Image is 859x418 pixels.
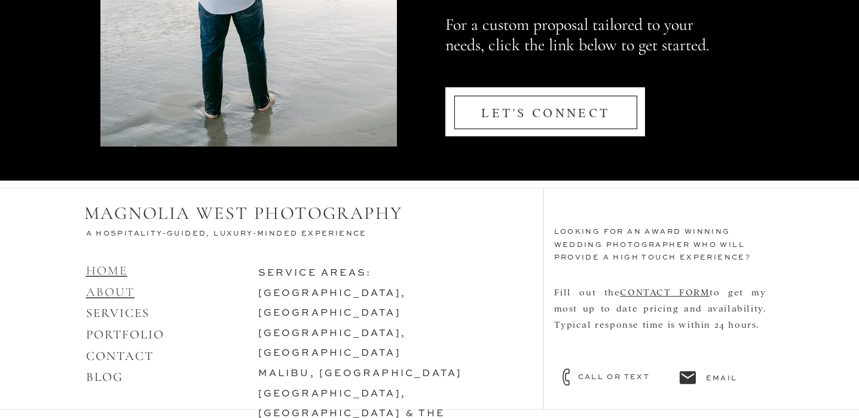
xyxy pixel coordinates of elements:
[86,263,135,300] a: HOMEABOUT
[86,306,150,321] a: SERVICES
[578,371,672,382] a: call or text
[620,286,710,297] a: CONTACT FORM
[554,226,777,277] h3: looking for an award winning WEDDING photographer who will provide a HIGH TOUCH experience?
[450,100,642,126] a: LET'S CONNECT
[554,283,766,377] nav: Fill out the to get my most up to date pricing and availability. Typical response time is within ...
[258,289,406,319] a: [GEOGRAPHIC_DATA], [GEOGRAPHIC_DATA]
[258,369,463,379] a: malibu, [GEOGRAPHIC_DATA]
[86,327,165,342] a: PORTFOLIO
[445,15,725,79] p: For a custom proposal tailored to your needs, click the link below to get started.
[86,349,154,364] a: CONTACT
[86,370,123,385] a: BLOG
[84,203,419,225] h2: MAGNOLIA WEST PHOTOGRAPHY
[706,373,762,383] a: email
[258,264,513,389] h3: service areas:
[86,228,386,242] h3: A Hospitality-Guided, Luxury-Minded Experience
[258,329,406,359] a: [GEOGRAPHIC_DATA], [GEOGRAPHIC_DATA]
